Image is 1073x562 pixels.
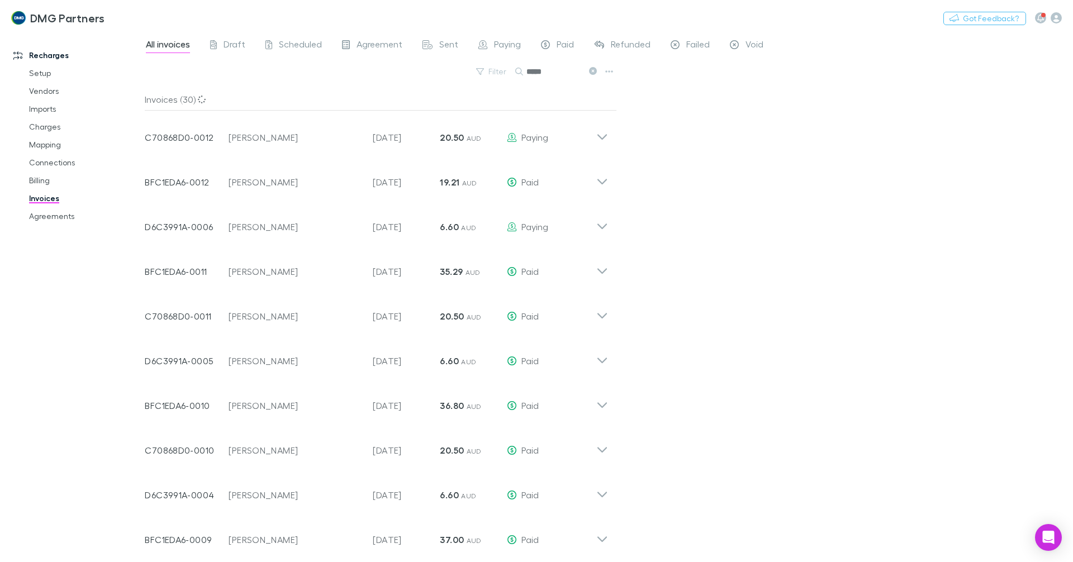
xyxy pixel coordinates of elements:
[467,536,482,545] span: AUD
[521,489,539,500] span: Paid
[611,39,651,53] span: Refunded
[145,309,229,323] p: C70868D0-0011
[136,423,617,468] div: C70868D0-0010[PERSON_NAME][DATE]20.50 AUDPaid
[136,200,617,245] div: D6C3991A-0006[PERSON_NAME][DATE]6.60 AUDPaying
[145,265,229,278] p: BFC1EDA6-0011
[145,175,229,189] p: BFC1EDA6-0012
[686,39,710,53] span: Failed
[18,82,151,100] a: Vendors
[229,175,362,189] div: [PERSON_NAME]
[224,39,245,53] span: Draft
[440,534,464,545] strong: 37.00
[440,311,464,322] strong: 20.50
[461,358,476,366] span: AUD
[467,402,482,411] span: AUD
[1035,524,1062,551] div: Open Intercom Messenger
[471,65,513,78] button: Filter
[18,172,151,189] a: Billing
[2,46,151,64] a: Recharges
[373,533,440,546] p: [DATE]
[521,266,539,277] span: Paid
[440,355,458,366] strong: 6.60
[229,533,362,546] div: [PERSON_NAME]
[521,177,539,187] span: Paid
[145,354,229,368] p: D6C3991A-0005
[521,445,539,455] span: Paid
[136,111,617,155] div: C70868D0-0012[PERSON_NAME][DATE]20.50 AUDPaying
[467,447,482,455] span: AUD
[229,354,362,368] div: [PERSON_NAME]
[521,400,539,411] span: Paid
[145,399,229,412] p: BFC1EDA6-0010
[18,207,151,225] a: Agreements
[136,155,617,200] div: BFC1EDA6-0012[PERSON_NAME][DATE]19.21 AUDPaid
[18,154,151,172] a: Connections
[229,399,362,412] div: [PERSON_NAME]
[145,533,229,546] p: BFC1EDA6-0009
[373,309,440,323] p: [DATE]
[229,131,362,144] div: [PERSON_NAME]
[145,444,229,457] p: C70868D0-0010
[18,100,151,118] a: Imports
[373,175,440,189] p: [DATE]
[462,179,477,187] span: AUD
[136,289,617,334] div: C70868D0-0011[PERSON_NAME][DATE]20.50 AUDPaid
[229,265,362,278] div: [PERSON_NAME]
[746,39,763,53] span: Void
[229,488,362,502] div: [PERSON_NAME]
[461,492,476,500] span: AUD
[229,309,362,323] div: [PERSON_NAME]
[373,488,440,502] p: [DATE]
[521,221,548,232] span: Paying
[466,268,481,277] span: AUD
[30,11,105,25] h3: DMG Partners
[440,132,464,143] strong: 20.50
[229,444,362,457] div: [PERSON_NAME]
[440,445,464,456] strong: 20.50
[467,313,482,321] span: AUD
[136,245,617,289] div: BFC1EDA6-0011[PERSON_NAME][DATE]35.29 AUDPaid
[373,265,440,278] p: [DATE]
[467,134,482,142] span: AUD
[145,131,229,144] p: C70868D0-0012
[373,220,440,234] p: [DATE]
[521,355,539,366] span: Paid
[4,4,111,31] a: DMG Partners
[440,400,464,411] strong: 36.80
[136,379,617,423] div: BFC1EDA6-0010[PERSON_NAME][DATE]36.80 AUDPaid
[136,513,617,558] div: BFC1EDA6-0009[PERSON_NAME][DATE]37.00 AUDPaid
[440,221,458,232] strong: 6.60
[136,468,617,513] div: D6C3991A-0004[PERSON_NAME][DATE]6.60 AUDPaid
[145,488,229,502] p: D6C3991A-0004
[440,489,458,501] strong: 6.60
[136,334,617,379] div: D6C3991A-0005[PERSON_NAME][DATE]6.60 AUDPaid
[521,534,539,545] span: Paid
[373,444,440,457] p: [DATE]
[373,354,440,368] p: [DATE]
[18,189,151,207] a: Invoices
[521,132,548,142] span: Paying
[11,11,26,25] img: DMG Partners's Logo
[440,177,459,188] strong: 19.21
[557,39,574,53] span: Paid
[18,64,151,82] a: Setup
[357,39,402,53] span: Agreement
[943,12,1026,25] button: Got Feedback?
[18,136,151,154] a: Mapping
[440,266,463,277] strong: 35.29
[145,220,229,234] p: D6C3991A-0006
[373,131,440,144] p: [DATE]
[373,399,440,412] p: [DATE]
[229,220,362,234] div: [PERSON_NAME]
[521,311,539,321] span: Paid
[146,39,190,53] span: All invoices
[18,118,151,136] a: Charges
[279,39,322,53] span: Scheduled
[439,39,458,53] span: Sent
[494,39,521,53] span: Paying
[461,223,476,232] span: AUD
